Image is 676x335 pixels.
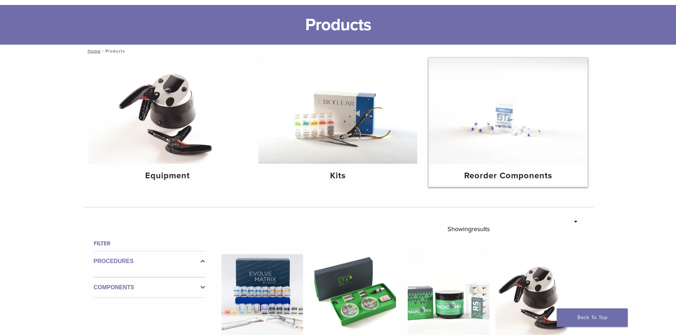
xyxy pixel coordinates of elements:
[429,58,588,164] img: Reorder Components
[83,45,594,57] nav: Products
[86,49,101,54] a: Home
[258,58,417,187] a: Kits
[429,58,588,187] a: Reorder Components
[557,308,628,327] a: Back To Top
[94,169,242,182] h4: Equipment
[447,222,490,236] p: Showing results
[264,169,412,182] h4: Kits
[88,58,247,164] img: Equipment
[94,239,205,248] h4: Filter
[434,169,582,182] h4: Reorder Components
[94,283,205,292] label: Components
[101,49,105,53] span: /
[94,257,205,266] label: Procedures
[258,58,417,164] img: Kits
[88,58,247,187] a: Equipment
